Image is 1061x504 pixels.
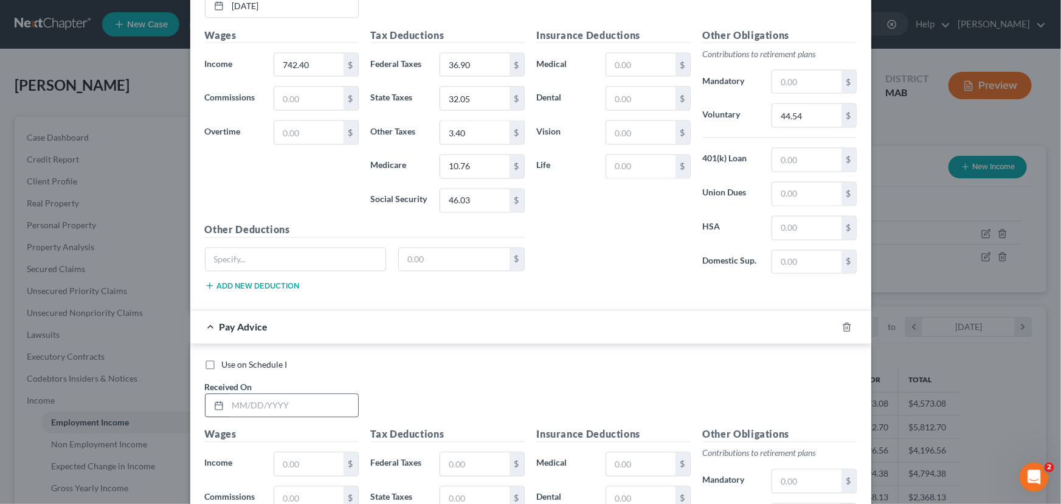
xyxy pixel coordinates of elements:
input: Specify... [206,248,386,271]
div: $ [676,54,690,77]
div: $ [842,104,856,127]
div: $ [676,155,690,178]
label: Union Dues [697,182,766,206]
label: Mandatory [697,70,766,94]
span: Use on Schedule I [222,360,288,370]
label: HSA [697,216,766,240]
div: $ [344,453,358,476]
input: 0.00 [440,189,509,212]
label: Other Taxes [365,121,434,145]
input: 0.00 [440,87,509,110]
label: Federal Taxes [365,452,434,477]
div: $ [842,71,856,94]
h5: Other Obligations [703,427,857,443]
input: 0.00 [772,71,841,94]
div: $ [510,121,524,144]
label: Mandatory [697,469,766,494]
div: $ [344,87,358,110]
label: Social Security [365,189,434,213]
h5: Insurance Deductions [537,427,691,443]
input: 0.00 [440,453,509,476]
div: $ [510,189,524,212]
div: $ [510,453,524,476]
label: Vision [531,121,600,145]
h5: Insurance Deductions [537,28,691,43]
div: $ [344,54,358,77]
input: 0.00 [772,217,841,240]
label: Voluntary [697,103,766,128]
p: Contributions to retirement plans [703,48,857,60]
iframe: Intercom live chat [1020,463,1049,492]
input: 0.00 [274,87,343,110]
span: Pay Advice [219,321,268,333]
h5: Tax Deductions [371,28,525,43]
input: 0.00 [440,121,509,144]
span: Income [205,458,233,468]
input: 0.00 [606,453,675,476]
label: Dental [531,86,600,111]
div: $ [842,183,856,206]
input: 0.00 [606,54,675,77]
div: $ [842,149,856,172]
span: Income [205,58,233,69]
input: 0.00 [772,470,841,493]
label: Medicare [365,155,434,179]
h5: Other Obligations [703,28,857,43]
input: 0.00 [399,248,510,271]
div: $ [510,248,524,271]
input: 0.00 [772,183,841,206]
div: $ [510,87,524,110]
h5: Tax Deductions [371,427,525,443]
label: Commissions [199,86,268,111]
div: $ [510,54,524,77]
label: Medical [531,452,600,477]
input: 0.00 [440,155,509,178]
input: 0.00 [606,155,675,178]
label: 401(k) Loan [697,148,766,172]
input: 0.00 [274,121,343,144]
div: $ [344,121,358,144]
span: 2 [1045,463,1054,472]
input: 0.00 [440,54,509,77]
input: 0.00 [772,251,841,274]
label: Federal Taxes [365,53,434,77]
div: $ [676,453,690,476]
div: $ [510,155,524,178]
input: MM/DD/YYYY [228,394,358,418]
div: $ [842,217,856,240]
div: $ [676,121,690,144]
div: $ [676,87,690,110]
input: 0.00 [274,453,343,476]
label: Life [531,155,600,179]
label: Domestic Sup. [697,250,766,275]
label: Overtime [199,121,268,145]
input: 0.00 [772,104,841,127]
input: 0.00 [772,149,841,172]
label: Medical [531,53,600,77]
div: $ [842,470,856,493]
h5: Other Deductions [205,223,525,238]
p: Contributions to retirement plans [703,447,857,460]
input: 0.00 [606,121,675,144]
h5: Wages [205,28,359,43]
label: State Taxes [365,86,434,111]
span: Received On [205,382,252,393]
h5: Wages [205,427,359,443]
div: $ [842,251,856,274]
input: 0.00 [274,54,343,77]
input: 0.00 [606,87,675,110]
button: Add new deduction [205,281,300,291]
